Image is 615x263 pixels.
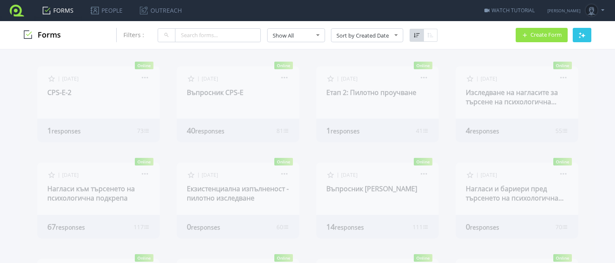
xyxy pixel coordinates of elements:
a: Изследване на нагласите за търсене на психологична подкрепа [466,88,558,116]
span: [DATE] [481,75,497,82]
span: Online [414,254,432,262]
span: Filters : [123,31,144,39]
input: Search forms... [175,28,261,42]
div: 73 [137,127,150,135]
a: CPS-E-2 [47,88,71,97]
a: WATCH TUTORIAL [484,7,535,14]
span: Online [135,158,153,165]
div: 67 [47,222,110,232]
span: Online [274,158,293,165]
span: | [197,171,200,178]
div: 0 [187,222,249,232]
span: [DATE] [481,171,497,179]
div: 40 [187,125,249,136]
span: Online [414,158,432,165]
a: Етап 2: Пилотно проучване [326,88,416,97]
a: Въпросник CPS-E [187,88,243,97]
span: | [336,171,339,178]
span: Online [553,254,572,262]
div: 111 [413,223,429,231]
span: responses [470,127,499,135]
div: 1 [326,125,389,136]
span: | [197,75,200,82]
span: Online [274,254,293,262]
span: [DATE] [62,171,79,179]
span: | [57,171,60,178]
span: | [476,75,479,82]
div: 60 [276,223,289,231]
span: Create Form [530,32,562,38]
span: Online [135,62,153,69]
span: responses [52,127,81,135]
span: | [57,75,60,82]
span: [DATE] [202,75,218,82]
span: responses [335,223,364,231]
span: Online [553,158,572,165]
div: 55 [555,127,568,135]
span: [DATE] [341,75,358,82]
span: Online [553,62,572,69]
span: responses [331,127,360,135]
span: [DATE] [202,171,218,179]
span: responses [470,223,499,231]
div: 117 [134,223,150,231]
span: Online [274,62,293,69]
a: Нагласи и бариери пред търсенето на психологична подкрепа [466,184,564,212]
div: 41 [416,127,429,135]
div: 81 [276,127,289,135]
span: [DATE] [62,75,79,82]
span: Online [135,254,153,262]
div: 0 [466,222,528,232]
span: Online [414,62,432,69]
button: Create Form [516,28,568,42]
span: responses [195,127,224,135]
div: 14 [326,222,389,232]
div: 70 [555,223,568,231]
span: responses [191,223,220,231]
button: AI Generate [573,28,591,42]
div: 4 [466,125,528,136]
a: Нагласи към търсенето на психологична подкрепа [47,184,135,203]
span: responses [56,223,85,231]
span: | [476,171,479,178]
div: 1 [47,125,110,136]
span: | [336,75,339,82]
a: Въпросник [PERSON_NAME] [326,184,417,193]
h3: Forms [24,30,61,40]
span: [DATE] [341,171,358,179]
a: Екзистенциална изпълненост - пилотно изследване [187,184,289,203]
